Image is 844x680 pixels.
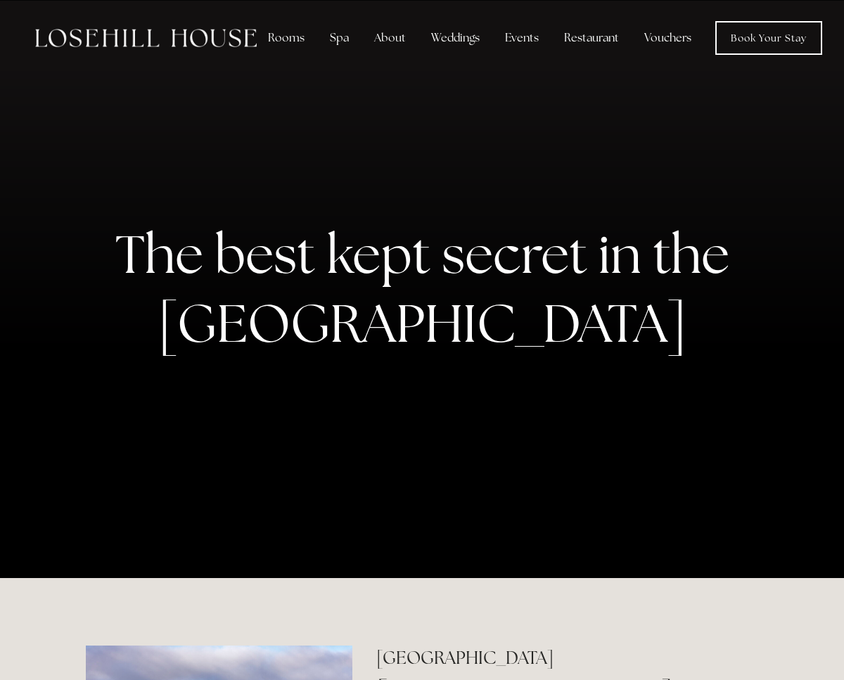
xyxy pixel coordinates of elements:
div: Weddings [420,24,491,52]
div: Spa [319,24,360,52]
div: Events [494,24,550,52]
a: Vouchers [633,24,703,52]
h2: [GEOGRAPHIC_DATA] [376,646,758,670]
img: Losehill House [35,29,257,47]
strong: The best kept secret in the [GEOGRAPHIC_DATA] [115,219,741,357]
div: Rooms [257,24,316,52]
div: About [363,24,417,52]
div: Restaurant [553,24,630,52]
a: Book Your Stay [715,21,822,55]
